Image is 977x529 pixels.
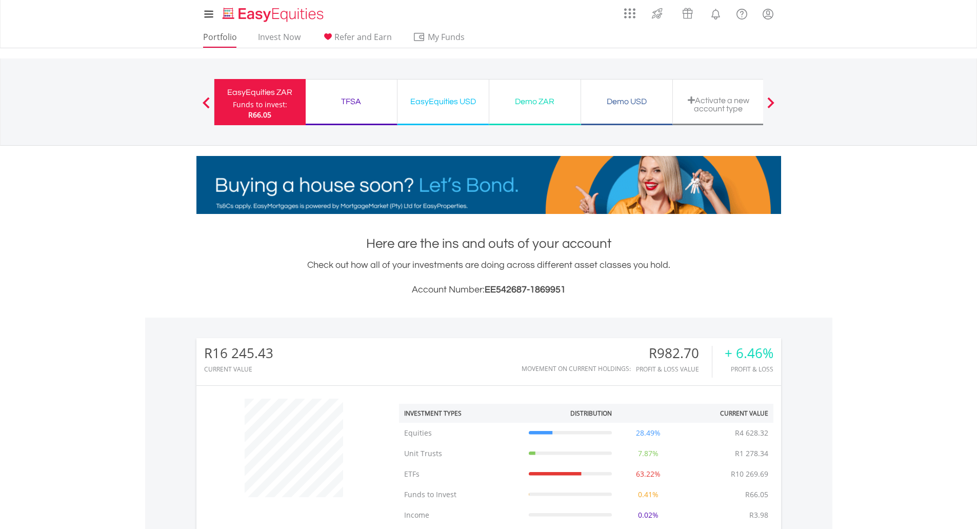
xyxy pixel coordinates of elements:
td: R1 278.34 [730,443,773,464]
div: Profit & Loss [725,366,773,373]
h3: Account Number: [196,283,781,297]
div: CURRENT VALUE [204,366,273,373]
th: Current Value [680,404,773,423]
span: EE542687-1869951 [485,285,566,295]
td: 63.22% [617,464,680,484]
td: R3.98 [744,505,773,525]
td: Funds to Invest [399,484,524,505]
a: AppsGrid [617,3,642,19]
td: Income [399,505,524,525]
img: EasyEquities_Logo.png [221,6,328,23]
div: Check out how all of your investments are doing across different asset classes you hold. [196,258,781,297]
td: 0.41% [617,484,680,505]
a: FAQ's and Support [729,3,755,23]
td: 0.02% [617,505,680,525]
img: thrive-v2.svg [649,5,666,22]
td: 28.49% [617,423,680,443]
div: R16 245.43 [204,346,273,361]
div: EasyEquities ZAR [221,85,300,100]
img: vouchers-v2.svg [679,5,696,22]
div: + 6.46% [725,346,773,361]
td: R4 628.32 [730,423,773,443]
img: EasyMortage Promotion Banner [196,156,781,214]
a: Refer and Earn [317,32,396,48]
div: Movement on Current Holdings: [522,365,631,372]
td: ETFs [399,464,524,484]
a: Notifications [703,3,729,23]
td: R66.05 [740,484,773,505]
h1: Here are the ins and outs of your account [196,234,781,253]
img: grid-menu-icon.svg [624,8,635,19]
div: TFSA [312,94,391,109]
div: Activate a new account type [679,96,758,113]
td: Unit Trusts [399,443,524,464]
a: Invest Now [254,32,305,48]
div: Demo ZAR [495,94,574,109]
span: R66.05 [248,110,271,120]
a: Home page [218,3,328,23]
span: Refer and Earn [334,31,392,43]
div: Distribution [570,409,612,418]
div: EasyEquities USD [404,94,483,109]
div: Profit & Loss Value [636,366,712,373]
div: Funds to invest: [233,100,287,110]
a: Vouchers [672,3,703,22]
td: 7.87% [617,443,680,464]
td: R10 269.69 [726,464,773,484]
th: Investment Types [399,404,524,423]
a: Portfolio [199,32,241,48]
div: R982.70 [636,346,712,361]
div: Demo USD [587,94,666,109]
span: My Funds [413,30,480,44]
td: Equities [399,423,524,443]
a: My Profile [755,3,781,25]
